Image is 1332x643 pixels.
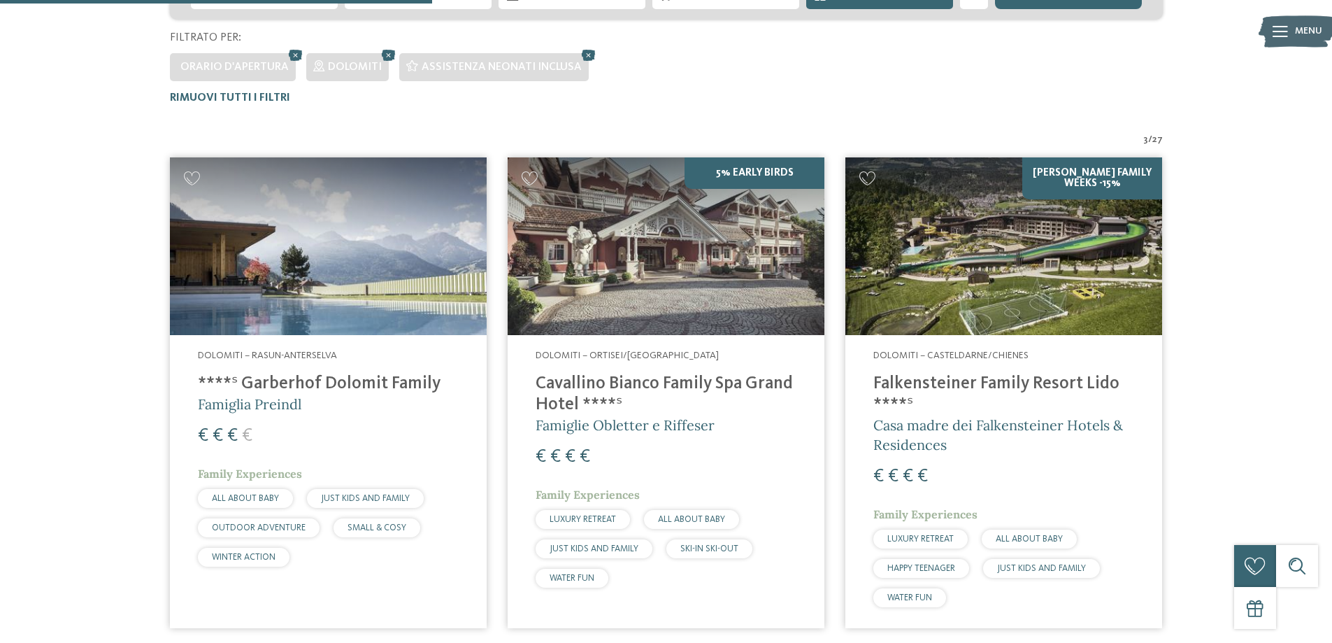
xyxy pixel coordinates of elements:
[658,515,725,524] span: ALL ABOUT BABY
[213,427,223,445] span: €
[536,448,546,466] span: €
[873,507,977,521] span: Family Experiences
[198,467,302,481] span: Family Experiences
[212,553,275,562] span: WINTER ACTION
[508,157,824,628] a: Cercate un hotel per famiglie? Qui troverete solo i migliori! 5% Early Birds Dolomiti – Ortisei/[...
[536,351,719,360] span: Dolomiti – Ortisei/[GEOGRAPHIC_DATA]
[170,92,290,104] span: Rimuovi tutti i filtri
[180,62,289,73] span: Orario d'apertura
[198,351,337,360] span: Dolomiti – Rasun-Anterselva
[873,416,1123,453] span: Casa madre dei Falkensteiner Hotels & Residences
[887,564,955,573] span: HAPPY TEENAGER
[328,62,382,73] span: Dolomiti
[212,494,279,503] span: ALL ABOUT BABY
[170,157,487,628] a: Cercate un hotel per famiglie? Qui troverete solo i migliori! Dolomiti – Rasun-Anterselva ****ˢ G...
[550,448,561,466] span: €
[917,467,928,486] span: €
[550,574,594,583] span: WATER FUN
[845,157,1162,628] a: Cercate un hotel per famiglie? Qui troverete solo i migliori! [PERSON_NAME] Family Weeks -15% Dol...
[170,32,241,43] span: Filtrato per:
[198,374,459,395] h4: ****ˢ Garberhof Dolomit Family
[508,157,824,336] img: Family Spa Grand Hotel Cavallino Bianco ****ˢ
[536,374,796,416] h4: Cavallino Bianco Family Spa Grand Hotel ****ˢ
[1148,133,1152,147] span: /
[997,564,1086,573] span: JUST KIDS AND FAMILY
[873,374,1134,416] h4: Falkensteiner Family Resort Lido ****ˢ
[996,535,1063,544] span: ALL ABOUT BABY
[580,448,590,466] span: €
[198,395,301,413] span: Famiglia Preindl
[680,544,738,553] span: SKI-IN SKI-OUT
[550,544,638,553] span: JUST KIDS AND FAMILY
[873,467,884,486] span: €
[1152,133,1163,147] span: 27
[873,351,1029,360] span: Dolomiti – Casteldarne/Chienes
[170,157,487,336] img: Cercate un hotel per famiglie? Qui troverete solo i migliori!
[321,494,410,503] span: JUST KIDS AND FAMILY
[550,515,616,524] span: LUXURY RETREAT
[887,593,932,602] span: WATER FUN
[845,157,1162,336] img: Cercate un hotel per famiglie? Qui troverete solo i migliori!
[536,416,715,434] span: Famiglie Obletter e Riffeser
[888,467,898,486] span: €
[227,427,238,445] span: €
[198,427,208,445] span: €
[422,62,582,73] span: Assistenza neonati inclusa
[348,523,406,532] span: SMALL & COSY
[903,467,913,486] span: €
[212,523,306,532] span: OUTDOOR ADVENTURE
[565,448,575,466] span: €
[536,488,640,502] span: Family Experiences
[887,535,954,544] span: LUXURY RETREAT
[242,427,252,445] span: €
[1143,133,1148,147] span: 3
